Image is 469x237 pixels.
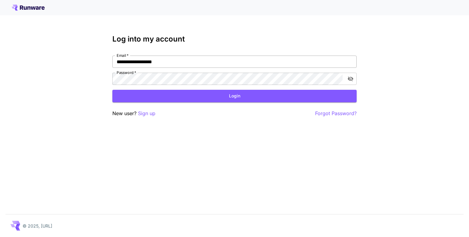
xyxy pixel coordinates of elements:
label: Email [117,53,129,58]
button: Login [112,90,357,102]
p: New user? [112,110,155,117]
button: toggle password visibility [345,73,356,84]
h3: Log into my account [112,35,357,43]
p: © 2025, [URL] [23,223,52,229]
button: Sign up [138,110,155,117]
button: Forgot Password? [315,110,357,117]
label: Password [117,70,136,75]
